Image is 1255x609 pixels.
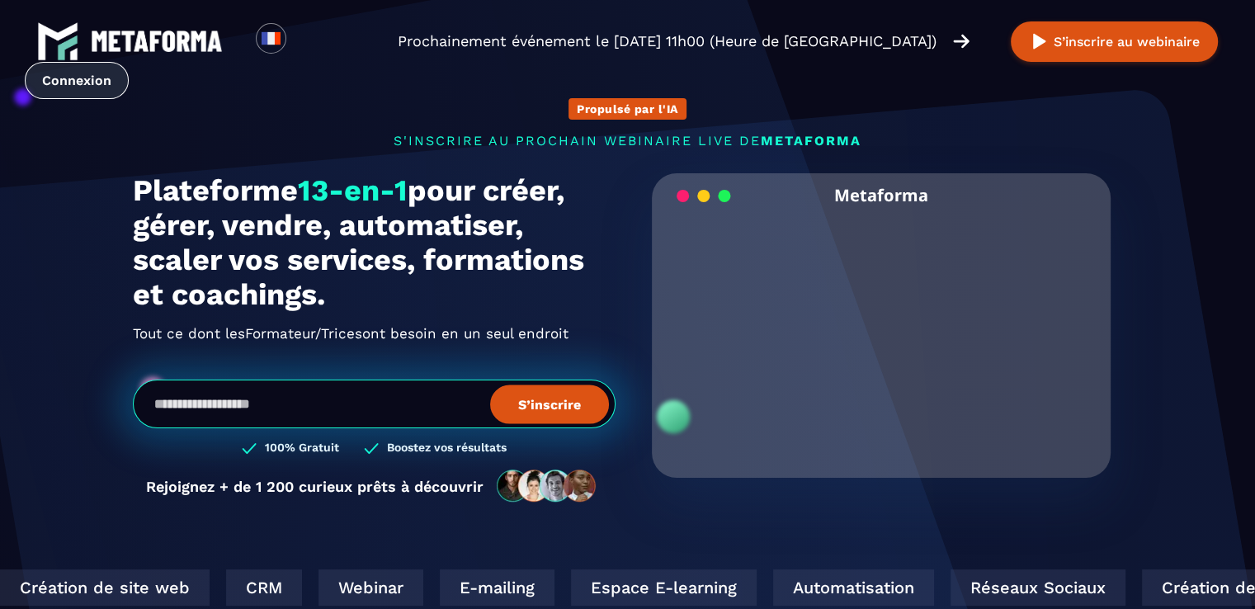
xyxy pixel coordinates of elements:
span: Formateur/Trices [245,320,362,347]
img: logo [37,21,78,62]
video: Your browser does not support the video tag. [664,217,1099,434]
input: Search for option [300,31,313,51]
button: S’inscrire [490,385,609,423]
h2: Tout ce dont les ont besoin en un seul endroit [133,320,616,347]
img: checked [364,441,379,456]
h3: Boostez vos résultats [387,441,507,456]
p: s'inscrire au prochain webinaire live de [133,133,1123,149]
div: Réseaux Sociaux [945,569,1120,606]
div: CRM [220,569,296,606]
a: Connexion [25,62,129,99]
p: Prochainement événement le [DATE] 11h00 (Heure de [GEOGRAPHIC_DATA]) [398,30,937,53]
button: S’inscrire au webinaire [1011,21,1218,62]
img: fr [261,28,281,49]
div: E-mailing [434,569,549,606]
img: arrow-right [953,32,970,50]
div: Search for option [286,23,327,59]
div: Automatisation [767,569,928,606]
img: loading [677,188,731,204]
p: Rejoignez + de 1 200 curieux prêts à découvrir [146,478,484,495]
div: Espace E-learning [565,569,751,606]
div: Webinar [313,569,418,606]
img: community-people [492,469,602,503]
span: METAFORMA [761,133,861,149]
h3: 100% Gratuit [265,441,339,456]
span: 13-en-1 [298,173,408,208]
h2: Metaforma [834,173,928,217]
img: play [1029,31,1050,52]
img: checked [242,441,257,456]
h1: Plateforme pour créer, gérer, vendre, automatiser, scaler vos services, formations et coachings. [133,173,616,312]
img: logo [91,31,223,52]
